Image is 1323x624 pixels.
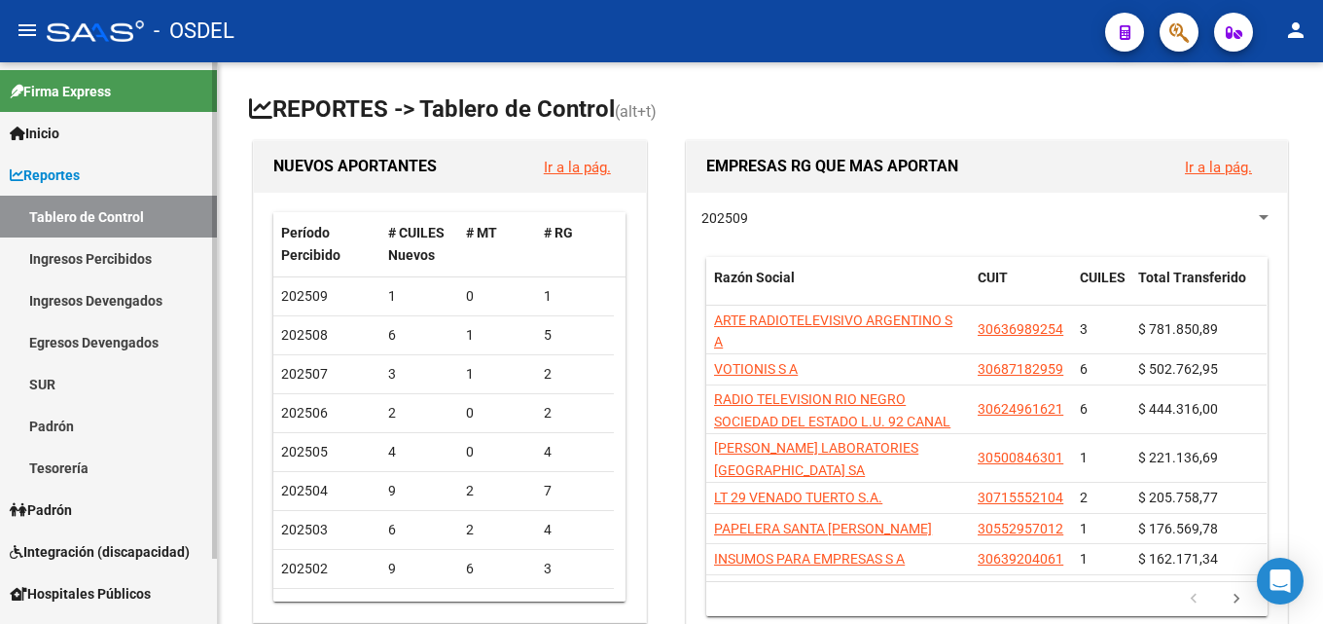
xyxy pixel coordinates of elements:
[281,600,328,615] span: 202501
[1185,159,1252,176] a: Ir a la pág.
[1175,589,1212,610] a: go to previous page
[544,402,606,424] div: 2
[388,597,450,619] div: 22
[388,285,450,308] div: 1
[1080,551,1088,567] span: 1
[249,93,1292,128] h1: REPORTES -> Tablero de Control
[536,212,614,276] datatable-header-cell: # RG
[1080,490,1088,505] span: 2
[388,324,450,347] div: 6
[10,499,72,521] span: Padrón
[1138,401,1218,417] span: $ 444.316,00
[1138,551,1218,567] span: $ 162.171,34
[388,441,450,463] div: 4
[1138,450,1218,465] span: $ 221.136,69
[1072,257,1130,321] datatable-header-cell: CUILES
[1138,521,1218,536] span: $ 176.569,78
[466,402,528,424] div: 0
[1169,149,1268,185] button: Ir a la pág.
[281,327,328,343] span: 202508
[466,324,528,347] div: 1
[466,597,528,619] div: 20
[701,210,748,226] span: 202509
[978,361,1063,377] span: 30687182959
[380,212,458,276] datatable-header-cell: # CUILES Nuevos
[615,102,657,121] span: (alt+t)
[281,561,328,576] span: 202502
[388,225,445,263] span: # CUILES Nuevos
[544,480,606,502] div: 7
[10,583,151,605] span: Hospitales Públicos
[281,225,340,263] span: Período Percibido
[1218,589,1255,610] a: go to next page
[544,519,606,541] div: 4
[466,363,528,385] div: 1
[978,551,1063,567] span: 30639204061
[714,521,932,536] span: PAPELERA SANTA [PERSON_NAME]
[281,444,328,459] span: 202505
[388,519,450,541] div: 6
[544,159,611,176] a: Ir a la pág.
[714,361,798,377] span: VOTIONIS S A
[1080,401,1088,417] span: 6
[466,519,528,541] div: 2
[1080,321,1088,337] span: 3
[466,441,528,463] div: 0
[1284,18,1307,42] mat-icon: person
[714,270,795,285] span: Razón Social
[706,257,970,321] datatable-header-cell: Razón Social
[978,401,1063,417] span: 30624961621
[1130,257,1267,321] datatable-header-cell: Total Transferido
[10,81,111,102] span: Firma Express
[528,149,626,185] button: Ir a la pág.
[1080,270,1126,285] span: CUILES
[978,321,1063,337] span: 30636989254
[466,225,497,240] span: # MT
[1080,361,1088,377] span: 6
[544,441,606,463] div: 4
[1138,361,1218,377] span: $ 502.762,95
[1080,450,1088,465] span: 1
[281,483,328,498] span: 202504
[544,597,606,619] div: 2
[544,558,606,580] div: 3
[714,551,905,567] span: INSUMOS PARA EMPRESAS S A
[970,257,1072,321] datatable-header-cell: CUIT
[388,480,450,502] div: 9
[10,165,80,186] span: Reportes
[978,490,1063,505] span: 30715552104
[154,10,234,53] span: - OSDEL
[281,288,328,304] span: 202509
[706,157,958,175] span: EMPRESAS RG QUE MAS APORTAN
[273,212,380,276] datatable-header-cell: Período Percibido
[10,541,190,563] span: Integración (discapacidad)
[466,480,528,502] div: 2
[1257,558,1304,605] div: Open Intercom Messenger
[16,18,39,42] mat-icon: menu
[10,123,59,144] span: Inicio
[978,450,1063,465] span: 30500846301
[388,558,450,580] div: 9
[281,405,328,421] span: 202506
[273,157,437,175] span: NUEVOS APORTANTES
[978,270,1008,285] span: CUIT
[458,212,536,276] datatable-header-cell: # MT
[466,558,528,580] div: 6
[978,521,1063,536] span: 30552957012
[714,490,882,505] span: LT 29 VENADO TUERTO S.A.
[714,440,918,478] span: [PERSON_NAME] LABORATORIES [GEOGRAPHIC_DATA] SA
[1080,521,1088,536] span: 1
[281,522,328,537] span: 202503
[388,363,450,385] div: 3
[544,363,606,385] div: 2
[1138,490,1218,505] span: $ 205.758,77
[281,366,328,382] span: 202507
[388,402,450,424] div: 2
[544,324,606,347] div: 5
[466,285,528,308] div: 0
[544,285,606,308] div: 1
[544,225,573,240] span: # RG
[714,391,950,452] span: RADIO TELEVISION RIO NEGRO SOCIEDAD DEL ESTADO L.U. 92 CANAL 10
[714,312,952,350] span: ARTE RADIOTELEVISIVO ARGENTINO S A
[1138,321,1218,337] span: $ 781.850,89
